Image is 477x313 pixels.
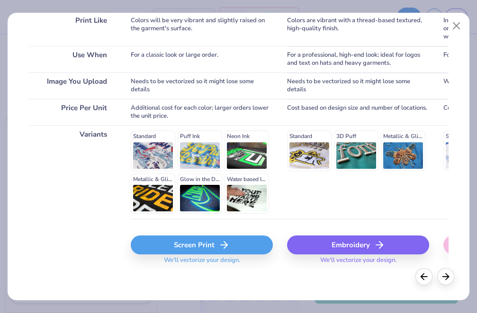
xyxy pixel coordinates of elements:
div: Embroidery [287,235,429,254]
div: Cost based on design size and number of locations. [287,99,429,125]
div: Price Per Unit [29,99,117,125]
div: Needs to be vectorized so it might lose some details [287,72,429,99]
span: We'll vectorize your design. [160,256,244,270]
div: Variants [29,125,117,219]
button: Close [448,17,466,35]
div: Colors will be very vibrant and slightly raised on the garment's surface. [131,11,273,46]
div: Needs to be vectorized so it might lose some details [131,72,273,99]
div: Print Like [29,11,117,46]
span: We'll vectorize your design. [316,256,400,270]
div: For a professional, high-end look; ideal for logos and text on hats and heavy garments. [287,46,429,72]
div: Use When [29,46,117,72]
div: Image You Upload [29,72,117,99]
div: Colors are vibrant with a thread-based textured, high-quality finish. [287,11,429,46]
div: Screen Print [131,235,273,254]
div: Additional cost for each color; larger orders lower the unit price. [131,99,273,125]
div: For a classic look or large order. [131,46,273,72]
